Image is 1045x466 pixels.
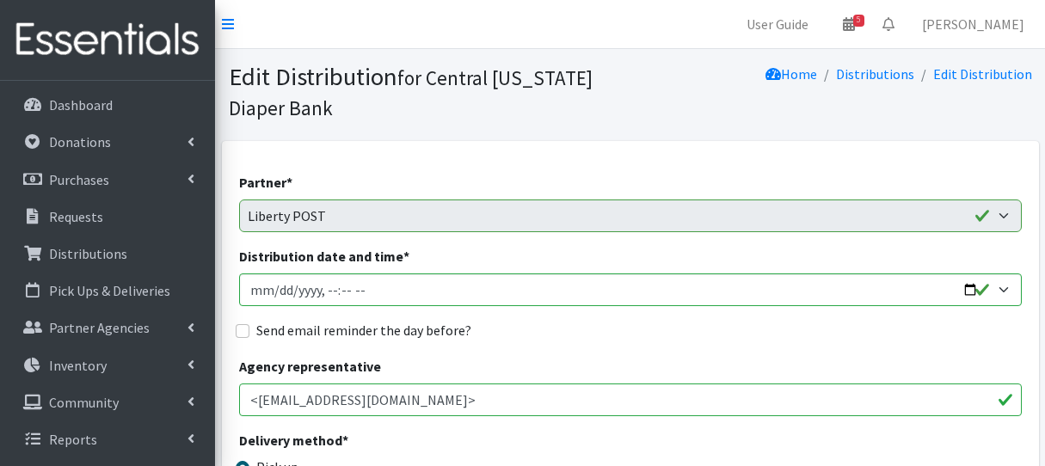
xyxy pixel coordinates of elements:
p: Dashboard [49,96,113,113]
a: User Guide [733,7,822,41]
a: Pick Ups & Deliveries [7,273,208,308]
label: Agency representative [239,356,381,377]
img: HumanEssentials [7,11,208,69]
p: Partner Agencies [49,319,150,336]
a: Requests [7,199,208,234]
a: Edit Distribution [933,65,1032,83]
p: Distributions [49,245,127,262]
p: Reports [49,431,97,448]
a: Community [7,385,208,420]
p: Inventory [49,357,107,374]
small: for Central [US_STATE] Diaper Bank [229,65,593,120]
p: Community [49,394,119,411]
p: Donations [49,133,111,150]
span: 5 [853,15,864,27]
a: Purchases [7,162,208,197]
a: [PERSON_NAME] [908,7,1038,41]
p: Requests [49,208,103,225]
label: Distribution date and time [239,246,409,267]
a: Distributions [836,65,914,83]
abbr: required [342,432,348,449]
a: Dashboard [7,88,208,122]
a: Inventory [7,348,208,383]
legend: Delivery method [239,430,435,457]
p: Pick Ups & Deliveries [49,282,170,299]
label: Send email reminder the day before? [256,320,471,340]
abbr: required [286,174,292,191]
abbr: required [403,248,409,265]
a: Reports [7,422,208,457]
a: 5 [829,7,869,41]
a: Home [765,65,817,83]
p: Purchases [49,171,109,188]
a: Distributions [7,236,208,271]
a: Donations [7,125,208,159]
label: Partner [239,172,292,193]
h1: Edit Distribution [229,62,624,121]
a: Partner Agencies [7,310,208,345]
